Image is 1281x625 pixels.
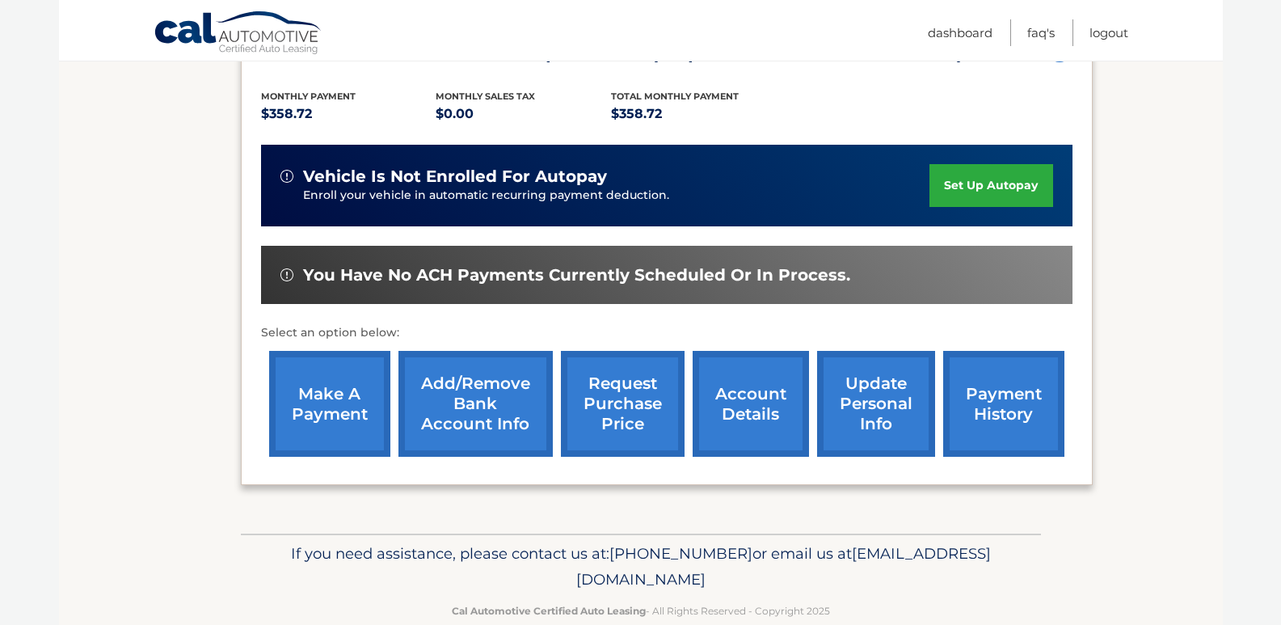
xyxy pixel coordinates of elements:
p: If you need assistance, please contact us at: or email us at [251,541,1030,593]
p: $358.72 [611,103,786,125]
a: payment history [943,351,1064,457]
span: [EMAIL_ADDRESS][DOMAIN_NAME] [576,544,991,589]
p: $358.72 [261,103,436,125]
p: Select an option below: [261,323,1072,343]
a: Add/Remove bank account info [398,351,553,457]
strong: Cal Automotive Certified Auto Leasing [452,605,646,617]
p: $0.00 [436,103,611,125]
a: Cal Automotive [154,11,323,57]
span: vehicle is not enrolled for autopay [303,167,607,187]
img: alert-white.svg [280,170,293,183]
span: [PHONE_NUMBER] [609,544,752,563]
a: Dashboard [928,19,992,46]
a: request purchase price [561,351,685,457]
img: alert-white.svg [280,268,293,281]
span: Monthly sales Tax [436,91,535,102]
p: Enroll your vehicle in automatic recurring payment deduction. [303,187,930,205]
a: update personal info [817,351,935,457]
a: FAQ's [1027,19,1055,46]
span: Total Monthly Payment [611,91,739,102]
a: Logout [1089,19,1128,46]
span: You have no ACH payments currently scheduled or in process. [303,265,850,285]
a: set up autopay [929,164,1052,207]
a: account details [693,351,809,457]
span: Monthly Payment [261,91,356,102]
a: make a payment [269,351,390,457]
p: - All Rights Reserved - Copyright 2025 [251,602,1030,619]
